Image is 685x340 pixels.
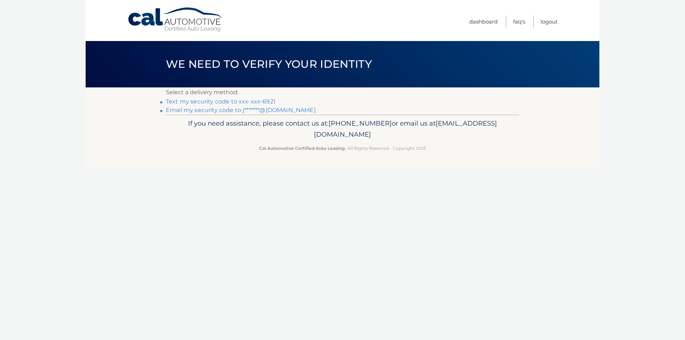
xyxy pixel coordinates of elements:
[166,107,316,113] a: Email my security code to j*******@[DOMAIN_NAME]
[166,57,372,71] span: We need to verify your identity
[541,16,558,27] a: Logout
[171,144,514,152] p: - All Rights Reserved - Copyright 2025
[259,146,345,151] strong: Cal Automotive Certified Auto Leasing
[469,16,498,27] a: Dashboard
[166,98,275,105] a: Text my security code to xxx-xxx-6921
[166,87,519,97] p: Select a delivery method:
[171,118,514,141] p: If you need assistance, please contact us at: or email us at
[329,119,392,127] span: [PHONE_NUMBER]
[513,16,525,27] a: FAQ's
[127,7,224,32] a: Cal Automotive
